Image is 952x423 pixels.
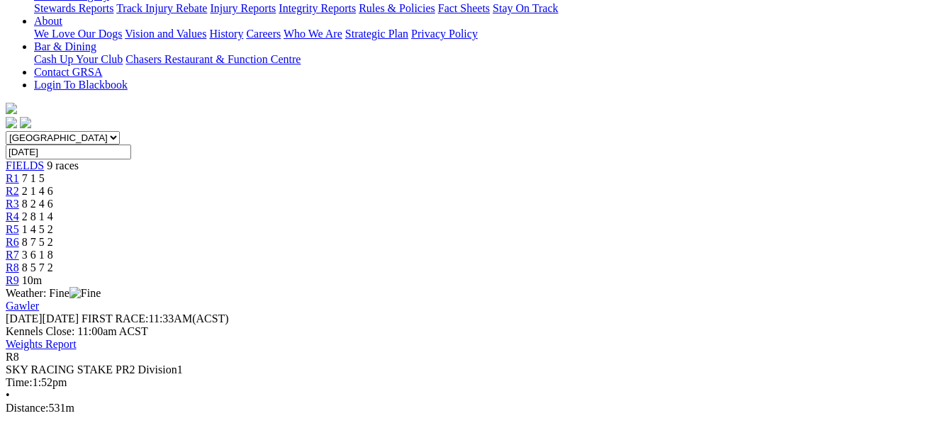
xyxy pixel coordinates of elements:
span: 2 8 1 4 [22,210,53,222]
a: Contact GRSA [34,66,102,78]
a: Stewards Reports [34,2,113,14]
span: Weather: Fine [6,287,101,299]
span: Distance: [6,402,48,414]
span: 8 7 5 2 [22,236,53,248]
a: R8 [6,261,19,273]
span: R8 [6,351,19,363]
a: R3 [6,198,19,210]
a: Bar & Dining [34,40,96,52]
span: 8 5 7 2 [22,261,53,273]
a: FIELDS [6,159,44,171]
span: 7 1 5 [22,172,45,184]
span: 2 1 4 6 [22,185,53,197]
a: Gawler [6,300,39,312]
a: Strategic Plan [345,28,408,40]
a: R7 [6,249,19,261]
a: Vision and Values [125,28,206,40]
img: logo-grsa-white.png [6,103,17,114]
a: R2 [6,185,19,197]
span: FIRST RACE: [82,312,148,325]
a: Login To Blackbook [34,79,128,91]
div: About [34,28,946,40]
a: We Love Our Dogs [34,28,122,40]
span: 9 races [47,159,79,171]
span: 8 2 4 6 [22,198,53,210]
span: • [6,389,10,401]
div: 1:52pm [6,376,946,389]
a: Track Injury Rebate [116,2,207,14]
a: R4 [6,210,19,222]
input: Select date [6,145,131,159]
a: Fact Sheets [438,2,490,14]
img: twitter.svg [20,117,31,128]
span: 3 6 1 8 [22,249,53,261]
span: 10m [22,274,42,286]
a: Chasers Restaurant & Function Centre [125,53,301,65]
a: Who We Are [284,28,342,40]
a: R6 [6,236,19,248]
a: Privacy Policy [411,28,478,40]
a: Cash Up Your Club [34,53,123,65]
div: Kennels Close: 11:00am ACST [6,325,946,338]
span: [DATE] [6,312,79,325]
a: Injury Reports [210,2,276,14]
a: R1 [6,172,19,184]
span: Time: [6,376,33,388]
div: SKY RACING STAKE PR2 Division1 [6,363,946,376]
div: Care & Integrity [34,2,946,15]
img: facebook.svg [6,117,17,128]
a: Rules & Policies [359,2,435,14]
img: Fine [69,287,101,300]
a: Careers [246,28,281,40]
span: 1 4 5 2 [22,223,53,235]
div: Bar & Dining [34,53,946,66]
span: 11:33AM(ACST) [82,312,229,325]
a: Stay On Track [493,2,558,14]
div: 531m [6,402,946,414]
span: [DATE] [6,312,43,325]
a: About [34,15,62,27]
a: Weights Report [6,338,77,350]
a: R5 [6,223,19,235]
a: Integrity Reports [279,2,356,14]
a: R9 [6,274,19,286]
a: History [209,28,243,40]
